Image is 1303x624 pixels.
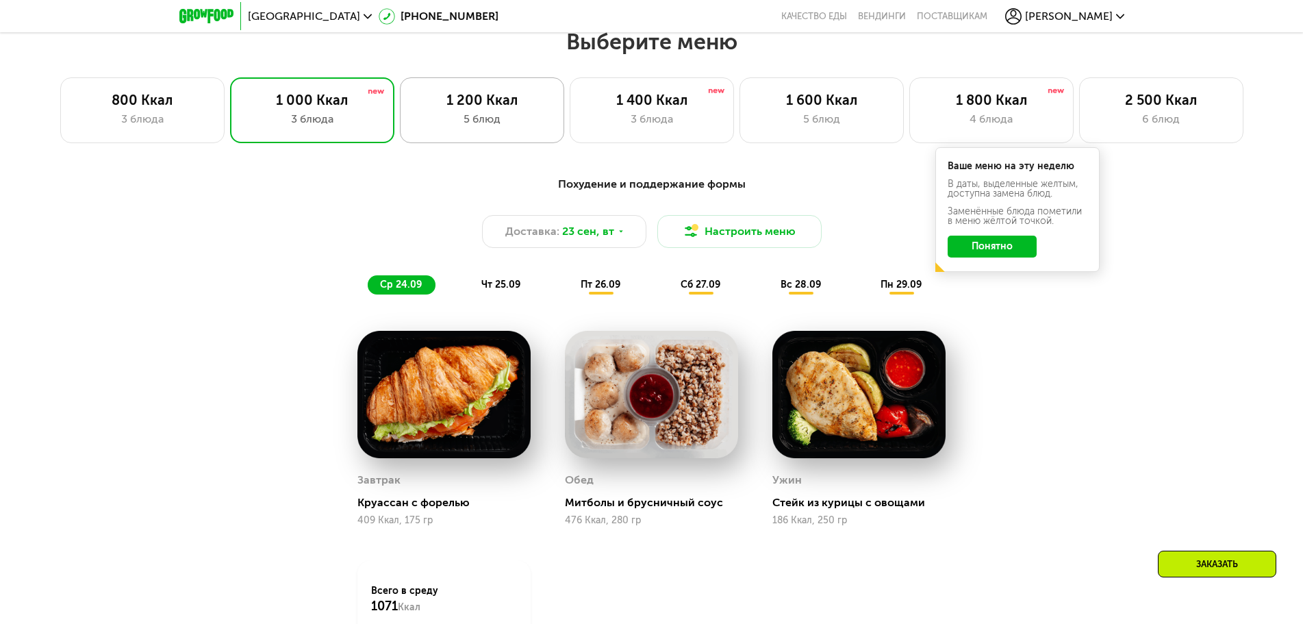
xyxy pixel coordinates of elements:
div: Похудение и поддержание формы [246,176,1057,193]
h2: Выберите меню [44,28,1259,55]
div: 409 Ккал, 175 гр [357,515,531,526]
div: 2 500 Ккал [1093,92,1229,108]
span: 1071 [371,599,398,614]
div: 1 600 Ккал [754,92,889,108]
div: Ужин [772,470,802,490]
div: 186 Ккал, 250 гр [772,515,946,526]
div: Митболы и брусничный соус [565,496,749,510]
div: Завтрак [357,470,401,490]
div: 1 800 Ккал [924,92,1059,108]
span: Ккал [398,601,420,613]
div: 1 000 Ккал [244,92,380,108]
div: 3 блюда [244,111,380,127]
span: сб 27.09 [681,279,720,290]
div: 800 Ккал [75,92,210,108]
span: пт 26.09 [581,279,620,290]
div: Круассан с форелью [357,496,542,510]
span: пн 29.09 [881,279,922,290]
span: [PERSON_NAME] [1025,11,1113,22]
a: [PHONE_NUMBER] [379,8,498,25]
div: 476 Ккал, 280 гр [565,515,738,526]
div: В даты, выделенные желтым, доступна замена блюд. [948,179,1087,199]
a: Вендинги [858,11,906,22]
div: Стейк из курицы с овощами [772,496,957,510]
div: Всего в среду [371,584,517,614]
div: 1 400 Ккал [584,92,720,108]
div: 5 блюд [754,111,889,127]
div: Заменённые блюда пометили в меню жёлтой точкой. [948,207,1087,226]
div: 1 200 Ккал [414,92,550,108]
span: [GEOGRAPHIC_DATA] [248,11,360,22]
span: 23 сен, вт [562,223,614,240]
button: Настроить меню [657,215,822,248]
span: вс 28.09 [781,279,821,290]
div: 4 блюда [924,111,1059,127]
a: Качество еды [781,11,847,22]
span: чт 25.09 [481,279,520,290]
div: 3 блюда [584,111,720,127]
span: Доставка: [505,223,559,240]
div: Заказать [1158,551,1276,577]
div: поставщикам [917,11,987,22]
div: 5 блюд [414,111,550,127]
span: ср 24.09 [380,279,422,290]
div: 6 блюд [1093,111,1229,127]
div: Ваше меню на эту неделю [948,162,1087,171]
div: Обед [565,470,594,490]
button: Понятно [948,236,1037,258]
div: 3 блюда [75,111,210,127]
